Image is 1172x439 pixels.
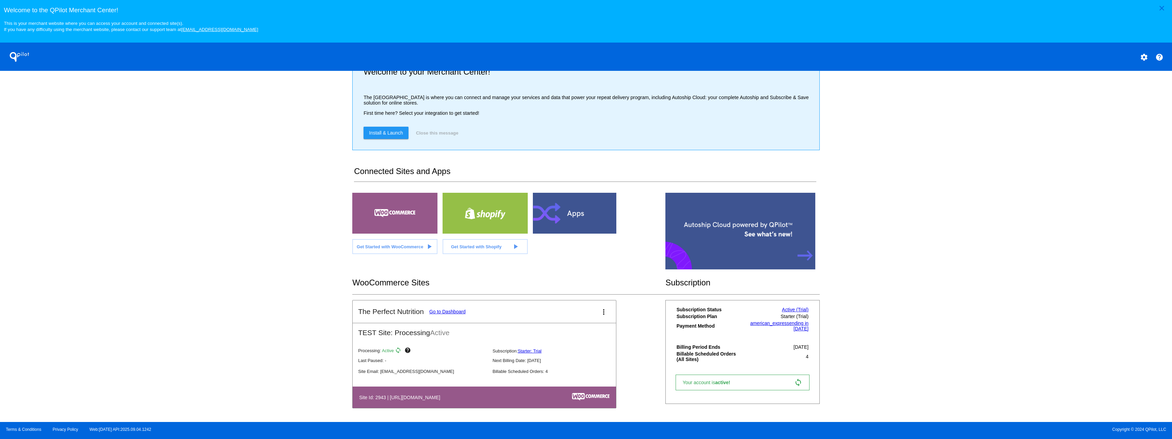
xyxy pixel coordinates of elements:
th: Subscription Plan [676,313,741,319]
a: Starter: Trial [518,348,542,354]
mat-icon: sync [794,378,802,387]
mat-icon: help [1155,53,1163,61]
h3: Welcome to the QPilot Merchant Center! [4,6,1168,14]
button: Close this message [414,127,460,139]
mat-icon: play_arrow [511,242,520,251]
span: 4 [806,354,808,359]
h1: QPilot [6,50,33,64]
p: Billable Scheduled Orders: 4 [493,369,621,374]
a: Install & Launch [364,127,408,139]
a: american_expressending in [DATE] [750,320,808,331]
mat-icon: sync [395,347,403,355]
span: american_express [750,320,789,326]
a: Web:[DATE] API:2025.09.04.1242 [90,427,151,432]
a: Get Started with WooCommerce [352,239,437,254]
h2: TEST Site: Processing [353,323,616,337]
mat-icon: play_arrow [425,242,433,251]
span: active! [715,380,734,385]
h2: Connected Sites and Apps [354,167,816,182]
mat-icon: help [404,347,413,355]
th: Payment Method [676,320,741,332]
a: Your account isactive! sync [676,375,809,390]
a: Privacy Policy [53,427,78,432]
span: Copyright © 2024 QPilot, LLC [592,427,1166,432]
th: Billing Period Ends [676,344,741,350]
th: Billable Scheduled Orders (All Sites) [676,351,741,362]
p: First time here? Select your integration to get started! [364,110,814,116]
p: Subscription: [493,348,621,354]
th: Subscription Status [676,307,741,313]
a: Get Started with Shopify [443,239,528,254]
mat-icon: more_vert [600,308,608,316]
img: c53aa0e5-ae75-48aa-9bee-956650975ee5 [572,393,610,401]
h2: Welcome to your Merchant Center! [364,67,814,77]
p: Next Billing Date: [DATE] [493,358,621,363]
p: Processing: [358,347,487,355]
span: Active [382,348,394,354]
h4: Site Id: 2943 | [URL][DOMAIN_NAME] [359,395,444,400]
p: Site Email: [EMAIL_ADDRESS][DOMAIN_NAME] [358,369,487,374]
mat-icon: close [1158,4,1166,12]
h2: The Perfect Nutrition [358,308,424,316]
h2: WooCommerce Sites [352,278,665,287]
small: This is your merchant website where you can access your account and connected site(s). If you hav... [4,21,258,32]
a: Active (Trial) [782,307,808,312]
span: Starter (Trial) [781,314,808,319]
a: [EMAIL_ADDRESS][DOMAIN_NAME] [181,27,258,32]
span: Get Started with WooCommerce [357,244,423,249]
a: Go to Dashboard [429,309,466,314]
p: The [GEOGRAPHIC_DATA] is where you can connect and manage your services and data that power your ... [364,95,814,106]
span: Your account is [683,380,737,385]
p: Last Paused: - [358,358,487,363]
mat-icon: settings [1140,53,1148,61]
a: Terms & Conditions [6,427,41,432]
span: Active [430,329,449,336]
span: [DATE] [793,344,808,350]
span: Get Started with Shopify [451,244,502,249]
h2: Subscription [665,278,820,287]
span: Install & Launch [369,130,403,136]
